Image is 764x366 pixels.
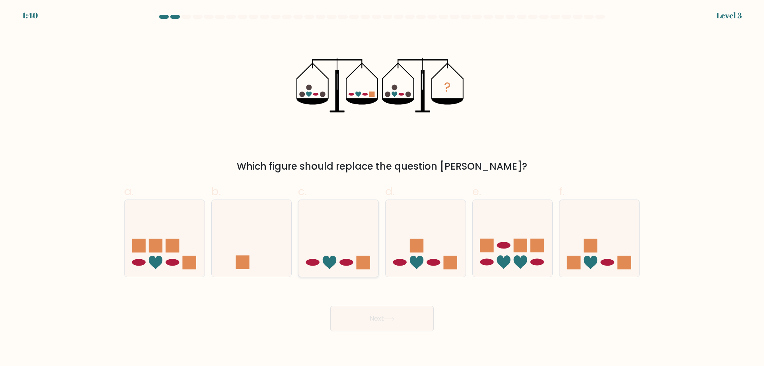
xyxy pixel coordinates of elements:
[298,184,307,199] span: c.
[330,306,434,331] button: Next
[716,10,742,22] div: Level 3
[444,78,451,96] tspan: ?
[129,159,635,174] div: Which figure should replace the question [PERSON_NAME]?
[22,10,38,22] div: 1:40
[124,184,134,199] span: a.
[211,184,221,199] span: b.
[385,184,395,199] span: d.
[472,184,481,199] span: e.
[559,184,565,199] span: f.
